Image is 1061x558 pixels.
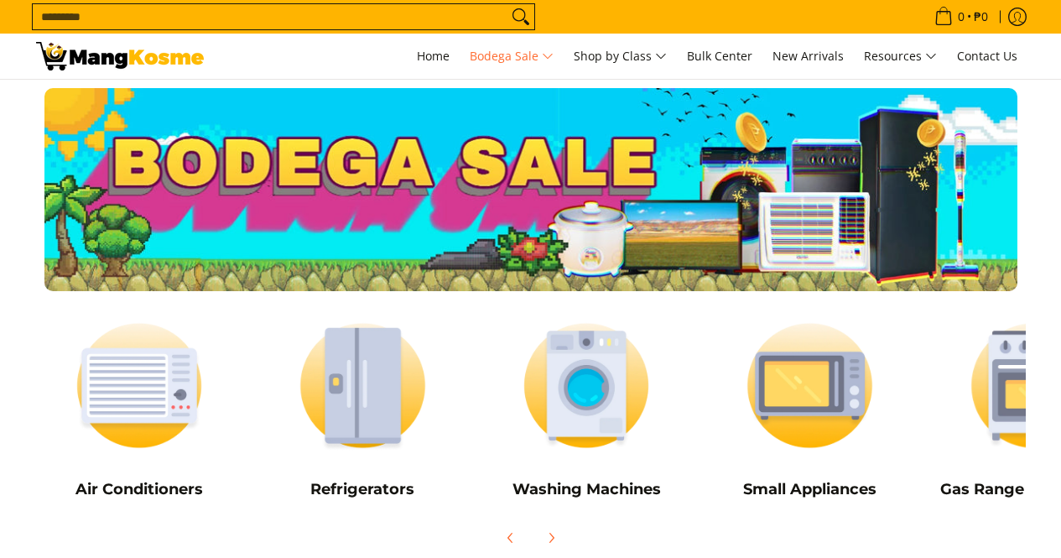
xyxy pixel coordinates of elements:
a: Shop by Class [565,34,675,79]
span: • [929,8,993,26]
h5: Washing Machines [483,480,690,499]
button: Previous [492,519,529,556]
span: Shop by Class [574,46,667,67]
a: Contact Us [949,34,1026,79]
h5: Small Appliances [706,480,913,499]
a: Resources [856,34,945,79]
a: Refrigerators Refrigerators [259,308,466,511]
a: Washing Machines Washing Machines [483,308,690,511]
a: New Arrivals [764,34,852,79]
img: Small Appliances [706,308,913,463]
img: Washing Machines [483,308,690,463]
nav: Main Menu [221,34,1026,79]
span: Contact Us [957,48,1017,64]
a: Home [408,34,458,79]
a: Air Conditioners Air Conditioners [36,308,243,511]
img: Bodega Sale l Mang Kosme: Cost-Efficient &amp; Quality Home Appliances [36,42,204,70]
span: New Arrivals [772,48,844,64]
span: Resources [864,46,937,67]
span: 0 [955,11,967,23]
h5: Air Conditioners [36,480,243,499]
span: Bodega Sale [470,46,554,67]
a: Small Appliances Small Appliances [706,308,913,511]
h5: Refrigerators [259,480,466,499]
span: ₱0 [971,11,991,23]
span: Home [417,48,450,64]
img: Air Conditioners [36,308,243,463]
img: Refrigerators [259,308,466,463]
a: Bodega Sale [461,34,562,79]
button: Search [507,4,534,29]
button: Next [533,519,570,556]
span: Bulk Center [687,48,752,64]
a: Bulk Center [679,34,761,79]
